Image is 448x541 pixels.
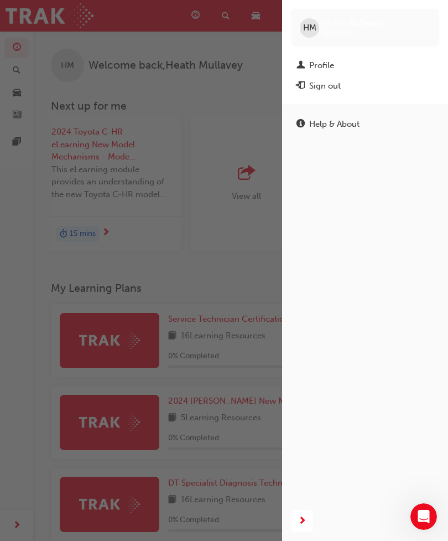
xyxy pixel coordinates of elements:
div: Help & About [309,118,360,131]
span: Heath Mullavey [324,18,383,28]
a: Help & About [291,114,439,135]
button: Sign out [291,76,439,96]
iframe: Intercom live chat [410,503,437,530]
div: Profile [309,59,334,72]
span: info-icon [296,120,305,130]
div: Sign out [309,80,341,92]
span: next-icon [298,514,306,528]
span: exit-icon [296,81,305,91]
span: man-icon [296,61,305,71]
a: Profile [291,55,439,76]
span: 660595 [324,28,351,38]
span: HM [303,22,316,34]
